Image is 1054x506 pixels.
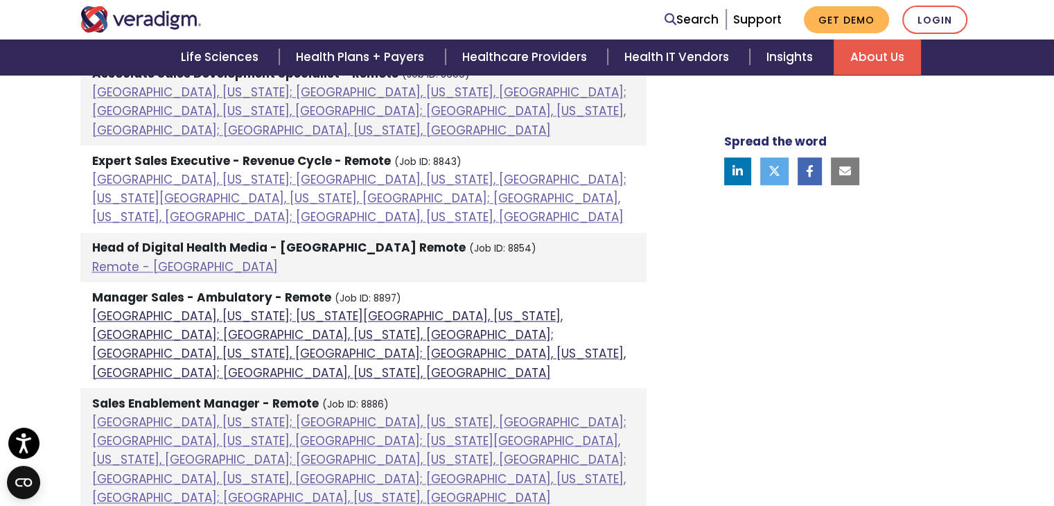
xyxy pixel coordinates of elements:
[7,466,40,499] button: Open CMP widget
[446,40,608,75] a: Healthcare Providers
[92,84,626,138] a: [GEOGRAPHIC_DATA], [US_STATE]; [GEOGRAPHIC_DATA], [US_STATE], [GEOGRAPHIC_DATA]; [GEOGRAPHIC_DATA...
[92,152,391,169] strong: Expert Sales Executive - Revenue Cycle - Remote
[665,10,719,29] a: Search
[279,40,445,75] a: Health Plans + Payers
[608,40,750,75] a: Health IT Vendors
[902,6,967,34] a: Login
[164,40,279,75] a: Life Sciences
[733,11,782,28] a: Support
[92,395,319,412] strong: Sales Enablement Manager - Remote
[322,398,389,411] small: (Job ID: 8886)
[724,133,827,150] strong: Spread the word
[402,68,470,81] small: (Job ID: 8609)
[335,292,401,305] small: (Job ID: 8897)
[834,40,921,75] a: About Us
[92,414,626,506] a: [GEOGRAPHIC_DATA], [US_STATE]; [GEOGRAPHIC_DATA], [US_STATE], [GEOGRAPHIC_DATA]; [GEOGRAPHIC_DATA...
[92,171,626,225] a: [GEOGRAPHIC_DATA], [US_STATE]; [GEOGRAPHIC_DATA], [US_STATE], [GEOGRAPHIC_DATA]; [US_STATE][GEOGR...
[804,6,889,33] a: Get Demo
[92,65,398,82] strong: Associate Sales Development Specialist - Remote
[92,259,278,275] a: Remote - [GEOGRAPHIC_DATA]
[92,239,466,256] strong: Head of Digital Health Media - [GEOGRAPHIC_DATA] Remote
[469,242,536,255] small: (Job ID: 8854)
[80,6,202,33] img: Veradigm logo
[750,40,834,75] a: Insights
[92,289,331,306] strong: Manager Sales - Ambulatory - Remote
[394,155,462,168] small: (Job ID: 8843)
[92,308,626,381] a: [GEOGRAPHIC_DATA], [US_STATE]; [US_STATE][GEOGRAPHIC_DATA], [US_STATE], [GEOGRAPHIC_DATA]; [GEOGR...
